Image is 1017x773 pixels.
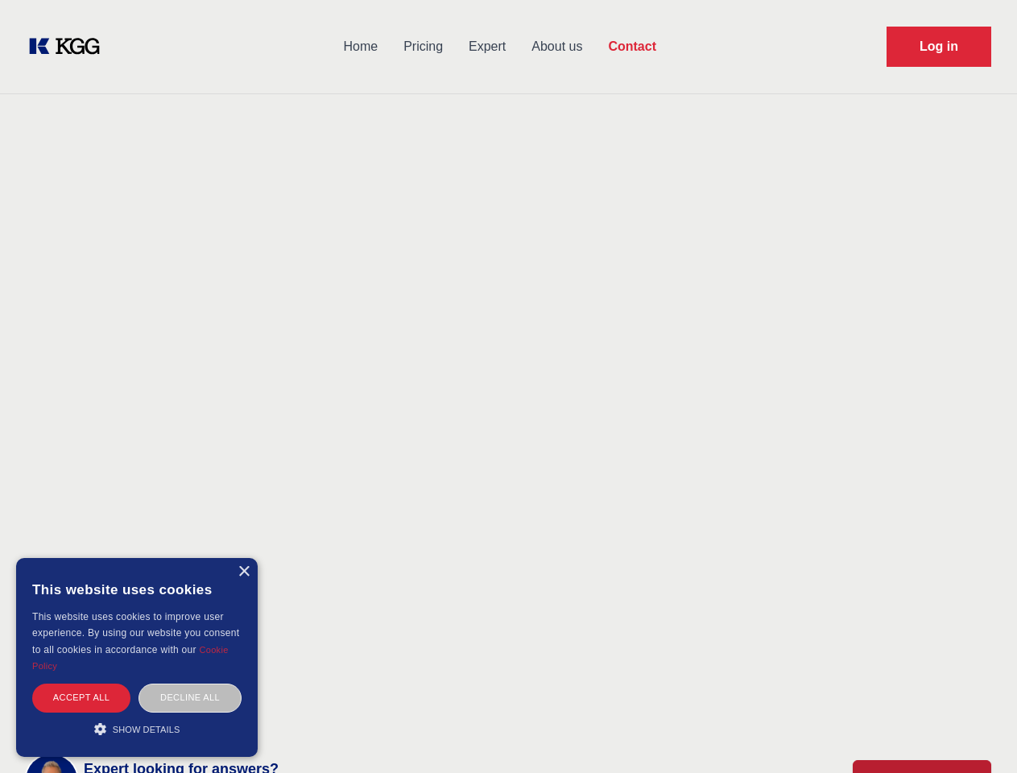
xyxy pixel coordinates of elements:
[936,696,1017,773] iframe: Chat Widget
[138,684,242,712] div: Decline all
[330,26,391,68] a: Home
[32,611,239,655] span: This website uses cookies to improve user experience. By using our website you consent to all coo...
[32,645,229,671] a: Cookie Policy
[32,570,242,609] div: This website uses cookies
[26,34,113,60] a: KOL Knowledge Platform: Talk to Key External Experts (KEE)
[32,684,130,712] div: Accept all
[456,26,519,68] a: Expert
[391,26,456,68] a: Pricing
[519,26,595,68] a: About us
[595,26,669,68] a: Contact
[238,566,250,578] div: Close
[32,721,242,737] div: Show details
[113,725,180,734] span: Show details
[887,27,991,67] a: Request Demo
